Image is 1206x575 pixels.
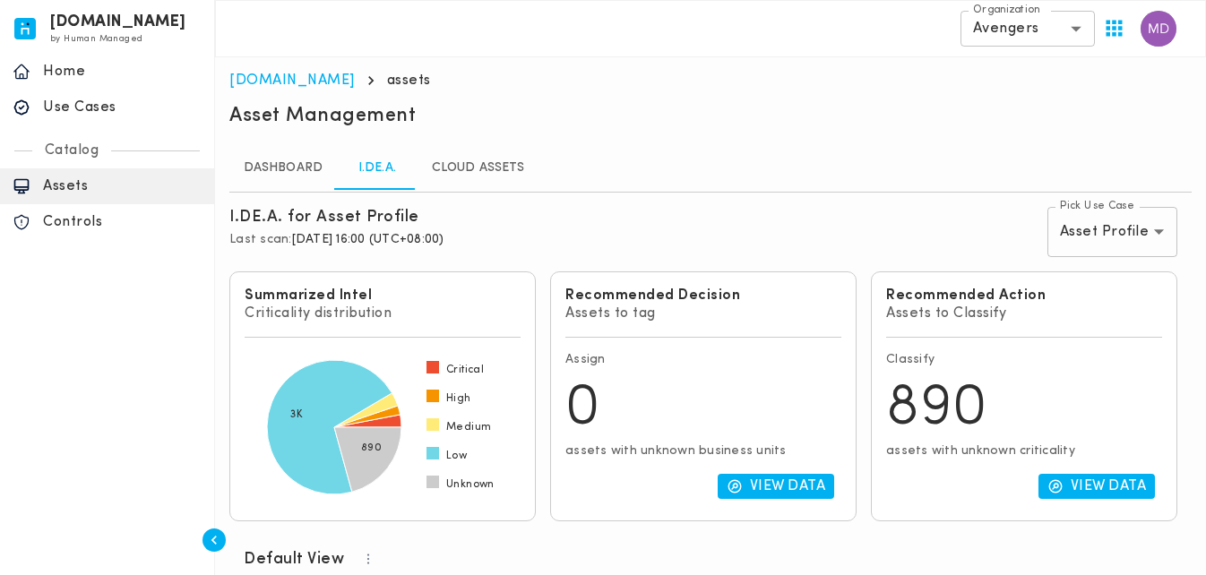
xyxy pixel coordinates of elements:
[387,72,431,90] p: assets
[886,287,1162,305] h6: Recommended Action
[565,381,601,438] span: 0
[229,72,1192,90] nav: breadcrumb
[960,11,1095,47] div: Avengers
[886,305,1162,322] p: Assets to Classify
[229,232,696,248] p: Last scan:
[418,147,538,190] a: Cloud Assets
[245,287,521,305] h6: Summarized Intel
[43,99,202,116] p: Use Cases
[446,420,491,434] span: Medium
[886,381,988,438] span: 890
[446,449,467,463] span: Low
[245,305,521,322] p: Criticality distribution
[229,73,355,88] a: [DOMAIN_NAME]
[361,442,383,453] text: 890
[1133,4,1184,54] button: User
[1047,207,1178,257] div: Asset Profile
[244,549,344,571] h6: Default View
[229,104,416,129] h5: Asset Management
[229,147,337,190] a: Dashboard
[32,142,112,159] p: Catalog
[290,409,303,420] text: 3K
[718,474,835,499] button: View Data
[565,305,841,322] p: Assets to tag
[50,34,142,44] span: by Human Managed
[886,443,1162,459] p: assets with unknown criticality
[565,443,841,459] p: assets with unknown business units
[446,391,471,406] span: High
[886,352,1162,368] p: Classify
[565,352,841,368] p: Assign
[1071,477,1147,495] p: View Data
[565,287,841,305] h6: Recommended Decision
[292,233,444,246] span: [DATE] 16:00 (UTC+08:00)
[1038,474,1156,499] button: View Data
[14,18,36,39] img: invicta.io
[446,477,495,492] span: Unknown
[50,16,186,29] h6: [DOMAIN_NAME]
[446,363,484,377] span: Critical
[43,63,202,81] p: Home
[1060,199,1134,214] label: Pick Use Case
[337,147,418,190] a: I.DE.A.
[750,477,826,495] p: View Data
[1141,11,1176,47] img: Marc Daniel Jamindang
[229,207,419,228] h6: I.DE.A. for Asset Profile
[43,177,202,195] p: Assets
[43,213,202,231] p: Controls
[973,3,1040,18] label: Organization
